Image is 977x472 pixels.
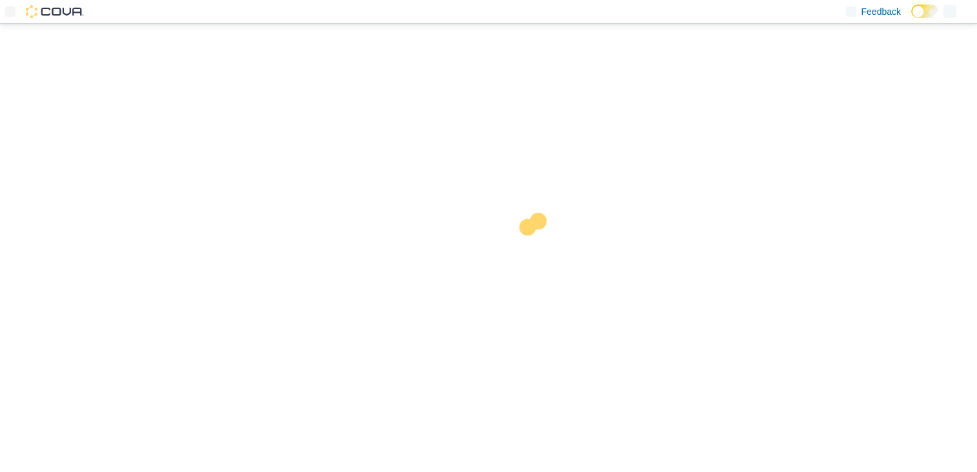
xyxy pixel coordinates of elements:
input: Dark Mode [911,5,938,18]
img: Cova [26,5,84,18]
span: Feedback [861,5,901,18]
img: cova-loader [488,203,585,300]
span: Dark Mode [911,18,912,19]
